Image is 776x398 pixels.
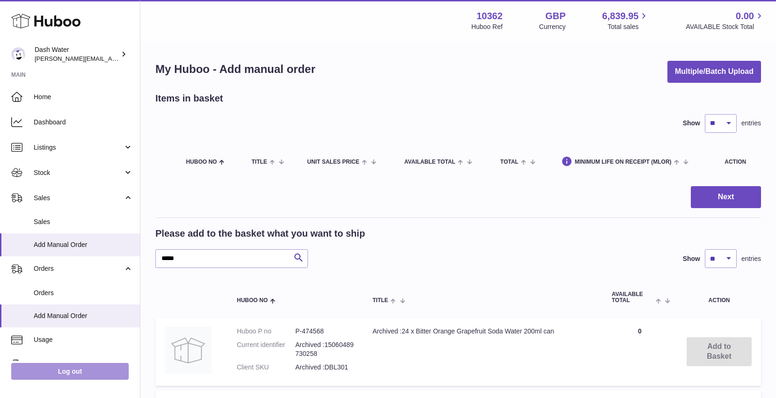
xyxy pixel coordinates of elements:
[295,327,354,336] dd: P-474568
[683,119,700,128] label: Show
[11,363,129,380] a: Log out
[686,10,765,31] a: 0.00 AVAILABLE Stock Total
[237,327,295,336] dt: Huboo P no
[500,159,519,165] span: Total
[35,45,119,63] div: Dash Water
[237,340,295,358] dt: Current identifier
[237,297,268,304] span: Huboo no
[11,47,25,61] img: james@dash-water.com
[612,291,653,304] span: AVAILABLE Total
[155,92,223,105] h2: Items in basket
[363,318,602,386] td: Archived :24 x Bitter Orange Grapefruit Soda Water 200ml can
[736,10,754,22] span: 0.00
[471,22,503,31] div: Huboo Ref
[539,22,566,31] div: Currency
[186,159,217,165] span: Huboo no
[34,168,123,177] span: Stock
[476,10,503,22] strong: 10362
[155,227,365,240] h2: Please add to the basket what you want to ship
[741,119,761,128] span: entries
[34,264,123,273] span: Orders
[34,93,133,101] span: Home
[237,363,295,372] dt: Client SKU
[34,143,123,152] span: Listings
[35,55,188,62] span: [PERSON_NAME][EMAIL_ADDRESS][DOMAIN_NAME]
[686,22,765,31] span: AVAILABLE Stock Total
[34,194,123,203] span: Sales
[602,10,639,22] span: 6,839.95
[602,318,677,386] td: 0
[575,159,672,165] span: Minimum Life On Receipt (MLOR)
[252,159,267,165] span: Title
[34,311,133,320] span: Add Manual Order
[373,297,388,304] span: Title
[683,254,700,263] label: Show
[725,159,752,165] div: Action
[404,159,455,165] span: AVAILABLE Total
[34,118,133,127] span: Dashboard
[545,10,565,22] strong: GBP
[295,340,354,358] dd: Archived :15060489730258
[155,62,315,77] h1: My Huboo - Add manual order
[34,217,133,226] span: Sales
[295,363,354,372] dd: Archived :DBL301
[667,61,761,83] button: Multiple/Batch Upload
[34,335,133,344] span: Usage
[677,282,761,313] th: Action
[602,10,650,31] a: 6,839.95 Total sales
[34,240,133,249] span: Add Manual Order
[34,289,133,297] span: Orders
[741,254,761,263] span: entries
[608,22,649,31] span: Total sales
[307,159,359,165] span: Unit Sales Price
[691,186,761,208] button: Next
[165,327,212,374] img: Archived :24 x Bitter Orange Grapefruit Soda Water 200ml can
